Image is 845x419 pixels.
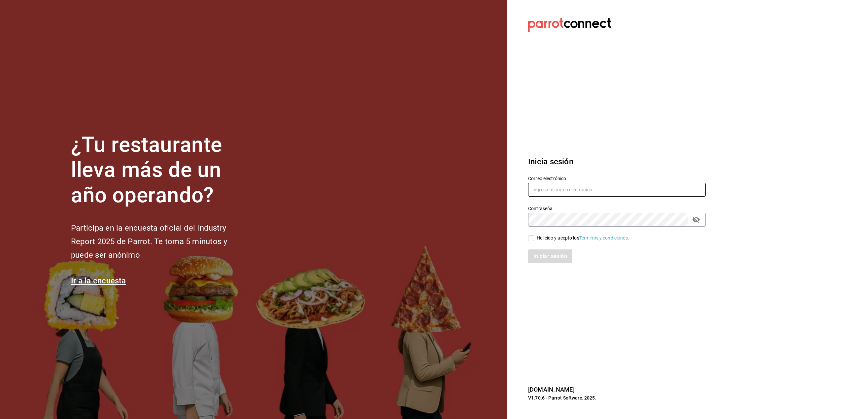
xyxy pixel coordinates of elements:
[691,214,702,225] button: passwordField
[528,206,706,210] label: Contraseña
[71,276,126,285] a: Ir a la encuesta
[71,221,249,262] h2: Participa en la encuesta oficial del Industry Report 2025 de Parrot. Te toma 5 minutos y puede se...
[528,176,706,180] label: Correo electrónico
[71,132,249,208] h1: ¿Tu restaurante lleva más de un año operando?
[537,235,629,242] div: He leído y acepto los
[528,156,706,168] h3: Inicia sesión
[528,183,706,197] input: Ingresa tu correo electrónico
[528,386,575,393] a: [DOMAIN_NAME]
[579,235,629,241] a: Términos y condiciones.
[528,395,706,401] p: V1.70.6 - Parrot Software, 2025.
